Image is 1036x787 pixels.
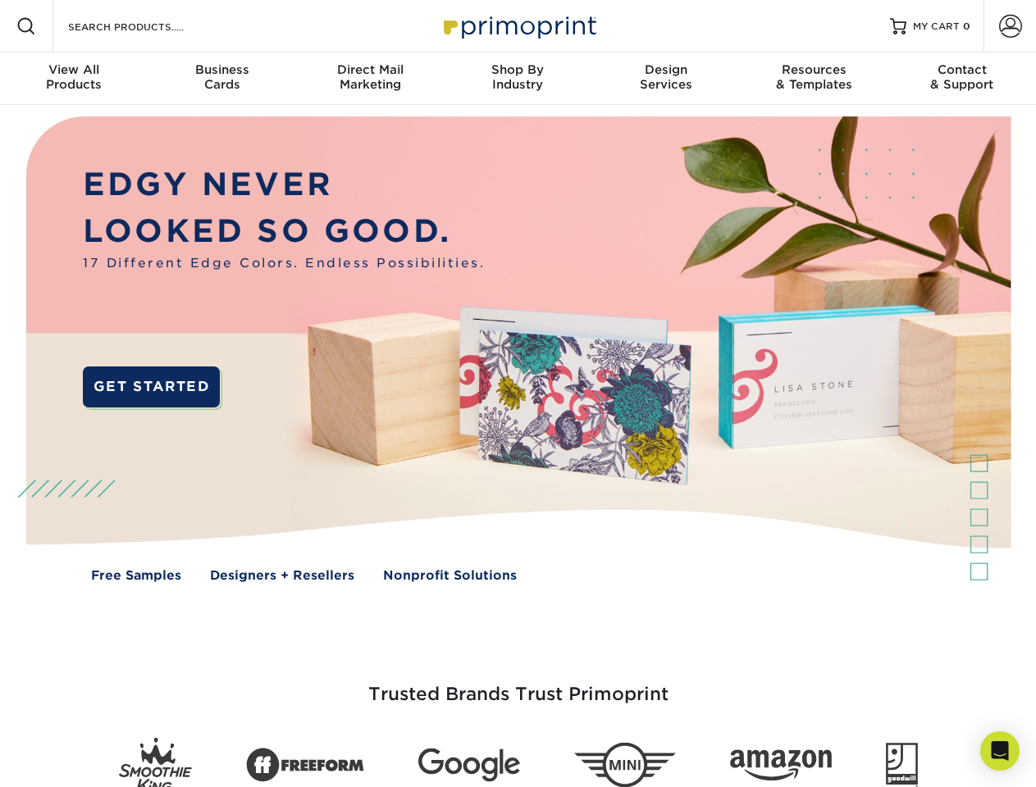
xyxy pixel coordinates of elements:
div: Cards [148,62,295,92]
span: 0 [963,20,970,32]
input: SEARCH PRODUCTS..... [66,16,226,36]
span: Business [148,62,295,77]
a: Shop ByIndustry [444,52,591,105]
a: Resources& Templates [740,52,888,105]
h3: Trusted Brands Trust Primoprint [39,644,998,725]
img: Amazon [730,750,832,781]
a: DesignServices [592,52,740,105]
a: GET STARTED [83,366,220,407]
a: Free Samples [91,566,181,585]
p: EDGY NEVER [83,161,485,208]
div: Services [592,62,740,92]
span: Direct Mail [296,62,444,77]
span: Contact [888,62,1036,77]
span: MY CART [913,20,960,34]
div: Open Intercom Messenger [980,731,1020,771]
a: Nonprofit Solutions [383,566,517,585]
a: Direct MailMarketing [296,52,444,105]
span: 17 Different Edge Colors. Endless Possibilities. [83,254,485,273]
a: Designers + Resellers [210,566,354,585]
iframe: Google Customer Reviews [4,737,139,781]
p: LOOKED SO GOOD. [83,208,485,255]
span: Resources [740,62,888,77]
div: & Templates [740,62,888,92]
img: Goodwill [886,743,918,787]
a: Contact& Support [888,52,1036,105]
img: Primoprint [436,8,600,43]
div: Industry [444,62,591,92]
div: & Support [888,62,1036,92]
div: Marketing [296,62,444,92]
img: Google [418,748,520,782]
span: Shop By [444,62,591,77]
a: BusinessCards [148,52,295,105]
span: Design [592,62,740,77]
